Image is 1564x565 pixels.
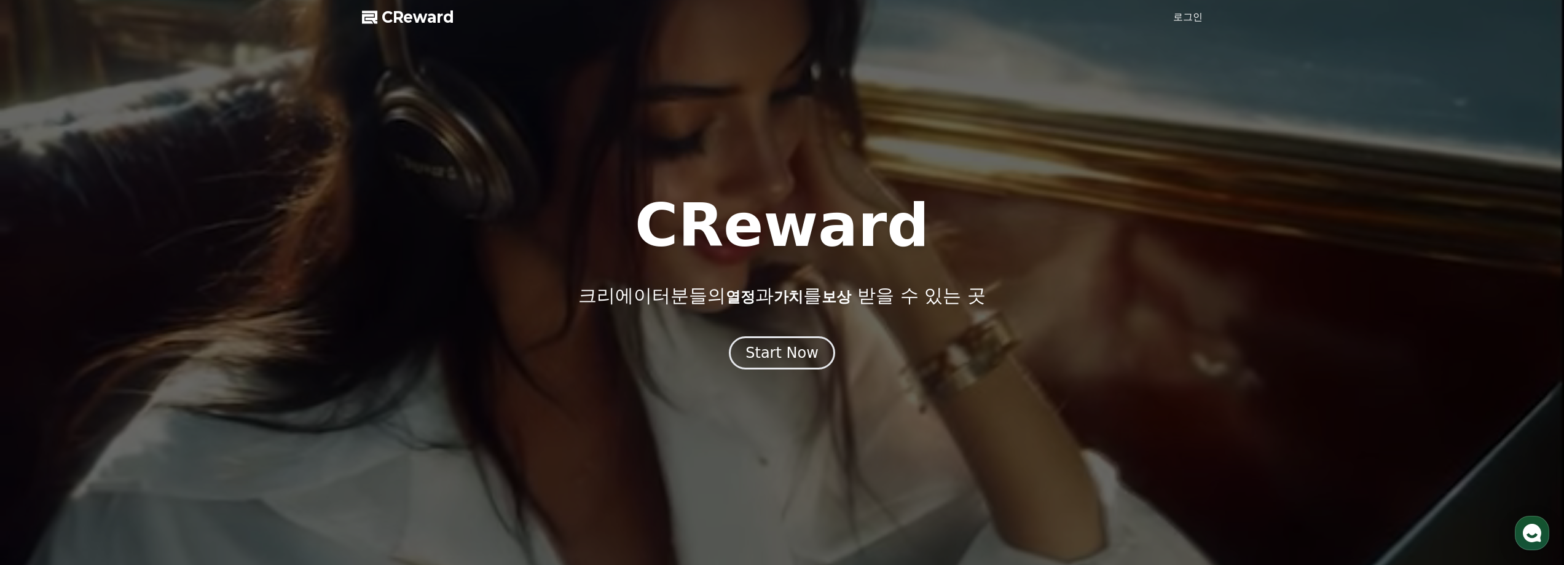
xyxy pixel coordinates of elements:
span: 보상 [822,288,851,306]
a: 설정 [159,390,236,421]
a: 대화 [81,390,159,421]
button: Start Now [729,336,835,369]
a: 홈 [4,390,81,421]
a: 로그인 [1173,10,1203,25]
span: CReward [382,7,454,27]
span: 설정 [190,408,205,418]
a: Start Now [729,349,835,360]
span: 대화 [112,409,127,419]
h1: CReward [635,196,929,255]
div: Start Now [745,343,819,363]
a: CReward [362,7,454,27]
span: 가치 [774,288,803,306]
span: 열정 [726,288,755,306]
span: 홈 [39,408,46,418]
p: 크리에이터분들의 과 를 받을 수 있는 곳 [578,285,985,307]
